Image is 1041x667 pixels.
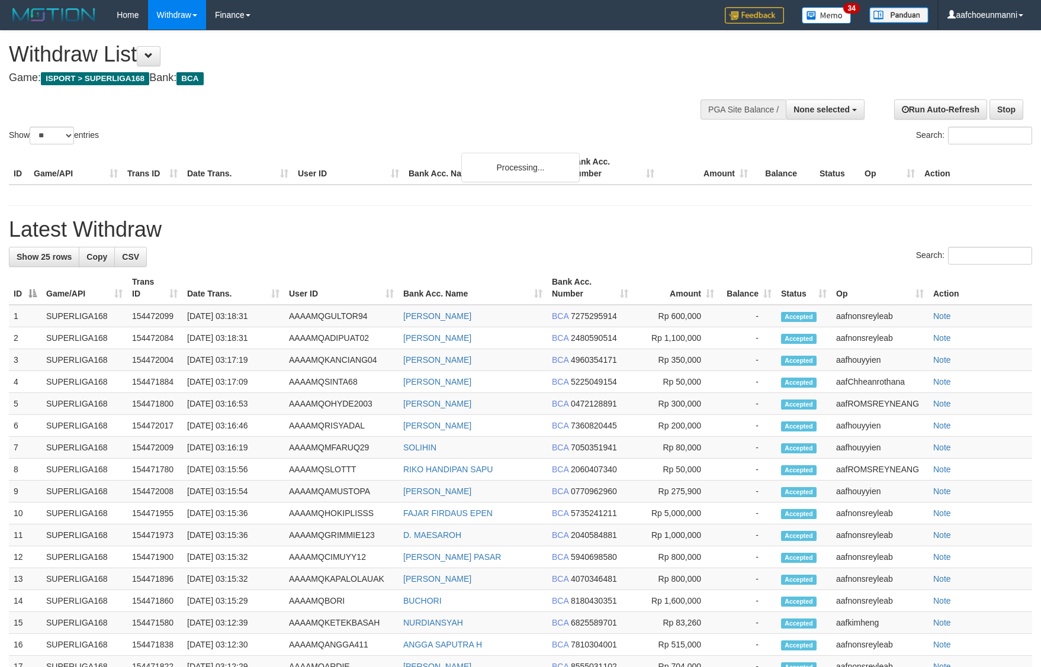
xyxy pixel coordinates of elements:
[933,311,951,321] a: Note
[781,399,817,410] span: Accepted
[41,327,127,349] td: SUPERLIGA168
[719,546,776,568] td: -
[404,151,566,185] th: Bank Acc. Name
[9,127,99,144] label: Show entries
[781,334,817,344] span: Accepted
[831,349,928,371] td: aafhouyyien
[933,355,951,365] a: Note
[633,502,719,524] td: Rp 5,000,000
[719,327,776,349] td: -
[182,481,284,502] td: [DATE] 03:15:54
[781,443,817,453] span: Accepted
[725,7,784,24] img: Feedback.jpg
[41,349,127,371] td: SUPERLIGA168
[9,481,41,502] td: 9
[933,421,951,430] a: Note
[284,271,399,305] th: User ID: activate to sort column ascending
[30,127,74,144] select: Showentries
[9,349,41,371] td: 3
[802,7,852,24] img: Button%20Memo.svg
[831,437,928,459] td: aafhouyyien
[571,530,617,540] span: Copy 2040584881 to clipboard
[127,524,182,546] td: 154471973
[781,356,817,366] span: Accepted
[831,393,928,415] td: aafROMSREYNEANG
[461,153,580,182] div: Processing...
[399,271,547,305] th: Bank Acc. Name: activate to sort column ascending
[182,349,284,371] td: [DATE] 03:17:19
[831,634,928,656] td: aafnonsreyleab
[933,377,951,386] a: Note
[79,247,115,267] a: Copy
[284,459,399,481] td: AAAAMQSLOTTT
[182,437,284,459] td: [DATE] 03:16:19
[552,311,568,321] span: BCA
[831,415,928,437] td: aafhouyyien
[831,459,928,481] td: aafROMSREYNEANG
[9,502,41,524] td: 10
[9,634,41,656] td: 16
[127,393,182,415] td: 154471800
[948,127,1032,144] input: Search:
[182,305,284,327] td: [DATE] 03:18:31
[719,271,776,305] th: Balance: activate to sort column ascending
[127,305,182,327] td: 154472099
[571,355,617,365] span: Copy 4960354171 to clipboard
[776,271,831,305] th: Status: activate to sort column ascending
[552,574,568,584] span: BCA
[831,590,928,612] td: aafnonsreyleab
[284,305,399,327] td: AAAAMQGULTOR94
[284,568,399,590] td: AAAAMQKAPALOLAUAK
[633,371,719,393] td: Rp 50,000
[41,546,127,568] td: SUPERLIGA168
[719,502,776,524] td: -
[633,634,719,656] td: Rp 515,000
[781,640,817,650] span: Accepted
[127,590,182,612] td: 154471860
[41,524,127,546] td: SUPERLIGA168
[9,305,41,327] td: 1
[633,437,719,459] td: Rp 80,000
[571,508,617,518] span: Copy 5735241211 to clipboard
[831,271,928,305] th: Op: activate to sort column ascending
[633,327,719,349] td: Rp 1,100,000
[719,371,776,393] td: -
[571,618,617,627] span: Copy 6825589701 to clipboard
[182,271,284,305] th: Date Trans.: activate to sort column ascending
[633,393,719,415] td: Rp 300,000
[831,327,928,349] td: aafnonsreyleab
[633,459,719,481] td: Rp 50,000
[831,612,928,634] td: aafkimheng
[719,568,776,590] td: -
[403,399,471,408] a: [PERSON_NAME]
[127,327,182,349] td: 154472084
[284,502,399,524] td: AAAAMQHOKIPLISSS
[753,151,815,185] th: Balance
[127,271,182,305] th: Trans ID: activate to sort column ascending
[293,151,404,185] th: User ID
[815,151,860,185] th: Status
[41,481,127,502] td: SUPERLIGA168
[633,305,719,327] td: Rp 600,000
[933,465,951,474] a: Note
[9,247,79,267] a: Show 25 rows
[403,596,442,605] a: BUCHORI
[633,568,719,590] td: Rp 800,000
[781,618,817,629] span: Accepted
[41,612,127,634] td: SUPERLIGA168
[552,421,568,430] span: BCA
[284,612,399,634] td: AAAAMQKETEKBASAH
[9,524,41,546] td: 11
[831,524,928,546] td: aafnonsreyleab
[403,443,436,452] a: SOLIHIN
[9,612,41,634] td: 15
[41,371,127,393] td: SUPERLIGA168
[933,574,951,584] a: Note
[182,524,284,546] td: [DATE] 03:15:36
[403,574,471,584] a: [PERSON_NAME]
[571,377,617,386] span: Copy 5225049154 to clipboard
[793,105,850,114] span: None selected
[9,459,41,481] td: 8
[9,437,41,459] td: 7
[633,524,719,546] td: Rp 1,000,000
